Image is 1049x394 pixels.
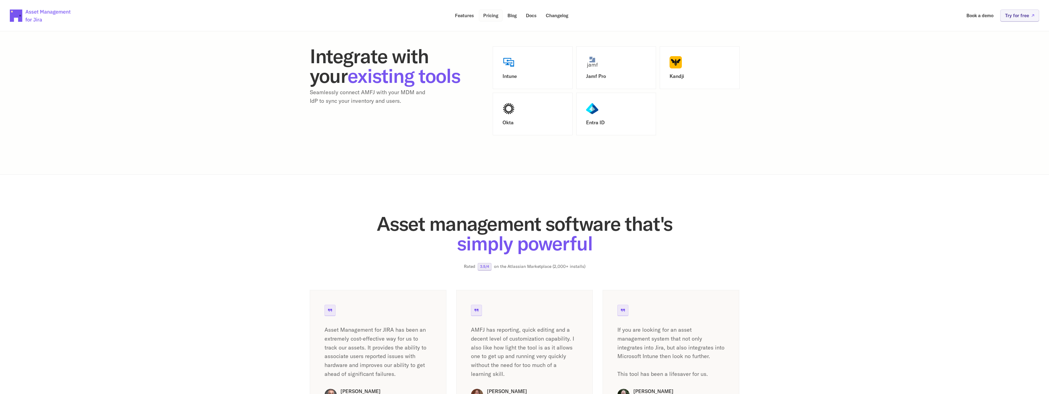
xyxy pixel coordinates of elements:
[617,326,725,379] p: If you are looking for an asset management system that not only integrates into Jira, but also in...
[455,13,474,18] p: Features
[507,13,517,18] p: Blog
[310,214,740,253] h2: Asset management software that's
[670,73,730,79] h3: Kandji
[503,10,521,21] a: Blog
[324,326,432,379] p: Asset Management for JIRA has been an extremely cost-effective way for us to track our assets. It...
[471,326,578,379] p: AMFJ has reporting, quick editing and a decent level of customization capability. I also like how...
[483,13,498,18] p: Pricing
[542,10,573,21] a: Changelog
[503,120,563,126] h3: Okta
[494,264,585,270] p: on the Atlassian Marketplace (2,000+ installs)
[586,120,646,126] h3: Entra ID
[480,265,489,268] p: 3.5/4
[503,73,563,79] h3: Intune
[546,13,568,18] p: Changelog
[451,10,478,21] a: Features
[310,46,463,86] h2: Integrate with your
[522,10,541,21] a: Docs
[586,73,646,79] h3: Jamf Pro
[526,13,537,18] p: Docs
[966,13,993,18] p: Book a demo
[1000,10,1039,21] a: Try for free
[457,231,592,256] span: simply powerful
[962,10,998,21] a: Book a demo
[1005,13,1029,18] p: Try for free
[464,264,475,270] p: Rated
[479,10,503,21] a: Pricing
[348,63,460,88] span: existing tools
[310,88,433,106] p: Seamlessly connect AMFJ with your MDM and IdP to sync your inventory and users.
